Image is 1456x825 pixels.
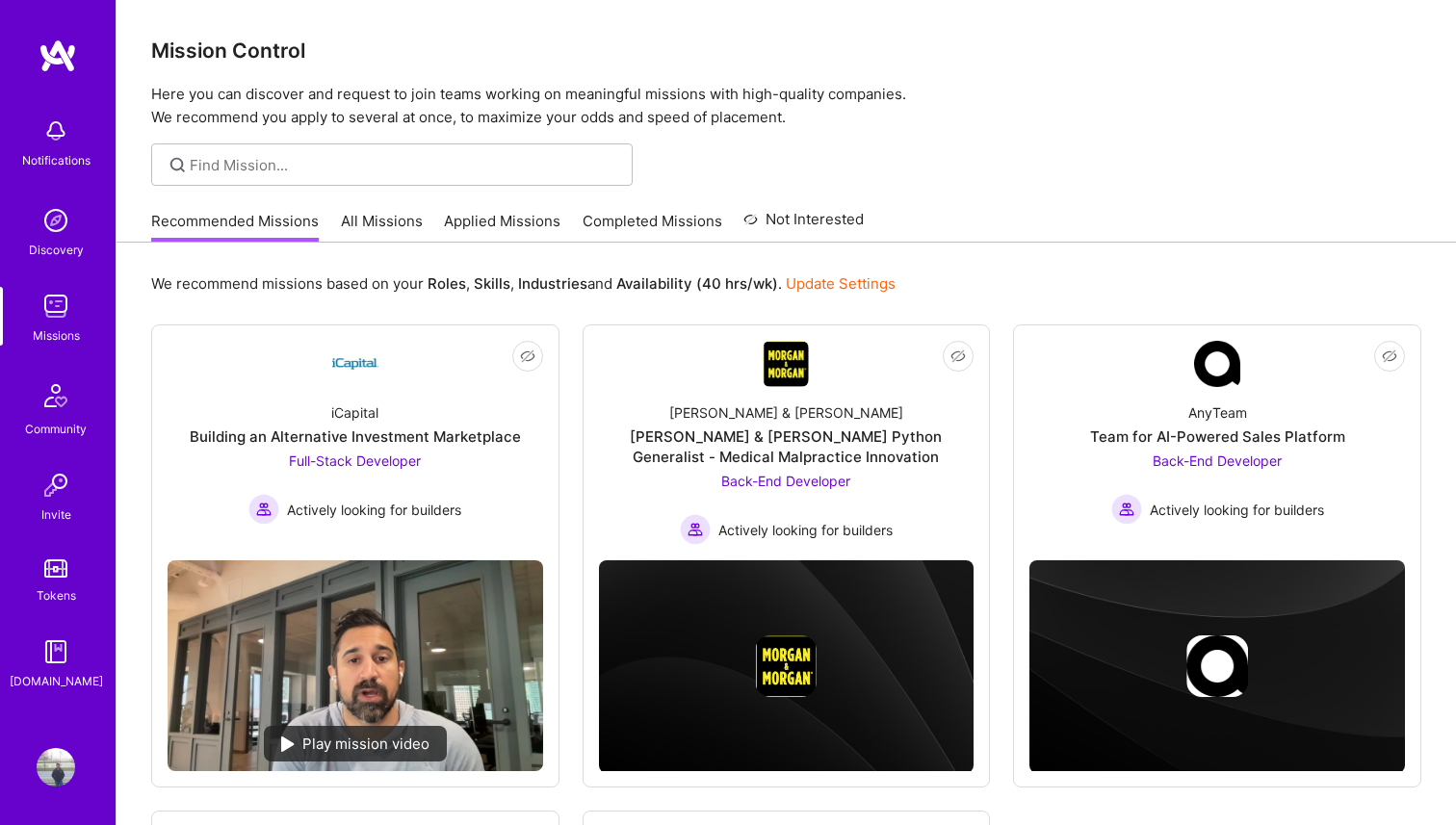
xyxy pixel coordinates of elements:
[37,585,76,606] div: Tokens
[39,39,77,73] img: logo
[1029,560,1405,772] img: cover
[44,559,67,578] img: tokens
[669,402,903,423] div: [PERSON_NAME] & [PERSON_NAME]
[168,341,543,545] a: Company LogoiCapitalBuilding an Alternative Investment MarketplaceFull-Stack Developer Actively l...
[583,211,722,243] a: Completed Missions
[37,466,75,504] img: Invite
[599,341,975,545] a: Company Logo[PERSON_NAME] & [PERSON_NAME][PERSON_NAME] & [PERSON_NAME] Python Generalist - Medica...
[25,419,87,439] div: Community
[1111,494,1142,525] img: Actively looking for builders
[1090,426,1345,447] div: Team for AI-Powered Sales Platform
[37,201,75,240] img: discovery
[287,500,461,520] span: Actively looking for builders
[743,208,864,243] a: Not Interested
[32,748,80,786] a: User Avatar
[718,520,893,540] span: Actively looking for builders
[763,341,809,387] img: Company Logo
[151,39,1421,63] h3: Mission Control
[167,154,189,176] i: icon SearchGrey
[428,274,466,293] b: Roles
[151,83,1421,129] p: Here you can discover and request to join teams working on meaningful missions with high-quality ...
[289,452,421,469] span: Full-Stack Developer
[332,341,378,387] img: Company Logo
[680,514,711,545] img: Actively looking for builders
[29,240,84,260] div: Discovery
[1194,341,1240,387] img: Company Logo
[281,736,295,752] img: play
[190,155,618,175] input: Find Mission...
[1186,635,1248,697] img: Company logo
[1153,452,1282,469] span: Back-End Developer
[721,473,850,489] span: Back-End Developer
[151,273,896,294] p: We recommend missions based on your , , and .
[786,274,896,293] a: Update Settings
[520,348,535,364] i: icon EyeClosed
[599,560,975,772] img: cover
[22,150,91,170] div: Notifications
[33,325,80,346] div: Missions
[1029,341,1405,545] a: Company LogoAnyTeamTeam for AI-Powered Sales PlatformBack-End Developer Actively looking for buil...
[37,287,75,325] img: teamwork
[474,274,510,293] b: Skills
[341,211,423,243] a: All Missions
[616,274,778,293] b: Availability (40 hrs/wk)
[10,671,103,691] div: [DOMAIN_NAME]
[37,748,75,786] img: User Avatar
[41,504,71,525] div: Invite
[37,632,75,671] img: guide book
[518,274,587,293] b: Industries
[190,426,521,447] div: Building an Alternative Investment Marketplace
[1382,348,1397,364] i: icon EyeClosed
[1150,500,1324,520] span: Actively looking for builders
[1188,402,1247,423] div: AnyTeam
[331,402,378,423] div: iCapital
[168,560,543,771] img: No Mission
[444,211,560,243] a: Applied Missions
[37,112,75,150] img: bell
[755,635,817,697] img: Company logo
[33,373,79,419] img: Community
[151,211,319,243] a: Recommended Missions
[950,348,966,364] i: icon EyeClosed
[599,426,975,467] div: [PERSON_NAME] & [PERSON_NAME] Python Generalist - Medical Malpractice Innovation
[264,726,447,761] div: Play mission video
[248,494,279,525] img: Actively looking for builders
